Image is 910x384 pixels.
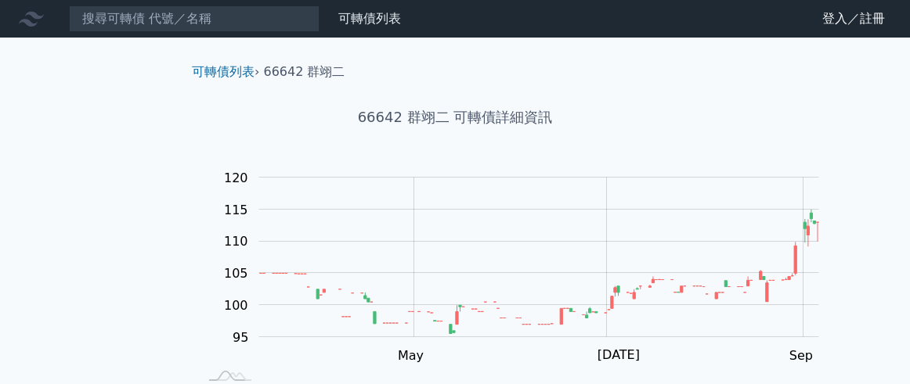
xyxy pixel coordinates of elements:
tspan: [DATE] [598,347,640,362]
tspan: May [398,348,424,363]
tspan: 120 [224,170,248,185]
tspan: 105 [224,266,248,281]
li: 66642 群翊二 [264,63,345,81]
input: 搜尋可轉債 代號／名稱 [69,5,320,32]
g: Chart [215,170,842,363]
a: 可轉債列表 [338,11,401,26]
tspan: 110 [224,234,248,249]
a: 登入／註冊 [810,6,897,31]
li: › [192,63,259,81]
h1: 66642 群翊二 可轉債詳細資訊 [179,106,731,128]
tspan: Sep [789,348,813,363]
a: 可轉債列表 [192,64,255,79]
tspan: 95 [233,330,248,345]
tspan: 100 [224,298,248,313]
tspan: 115 [224,203,248,217]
